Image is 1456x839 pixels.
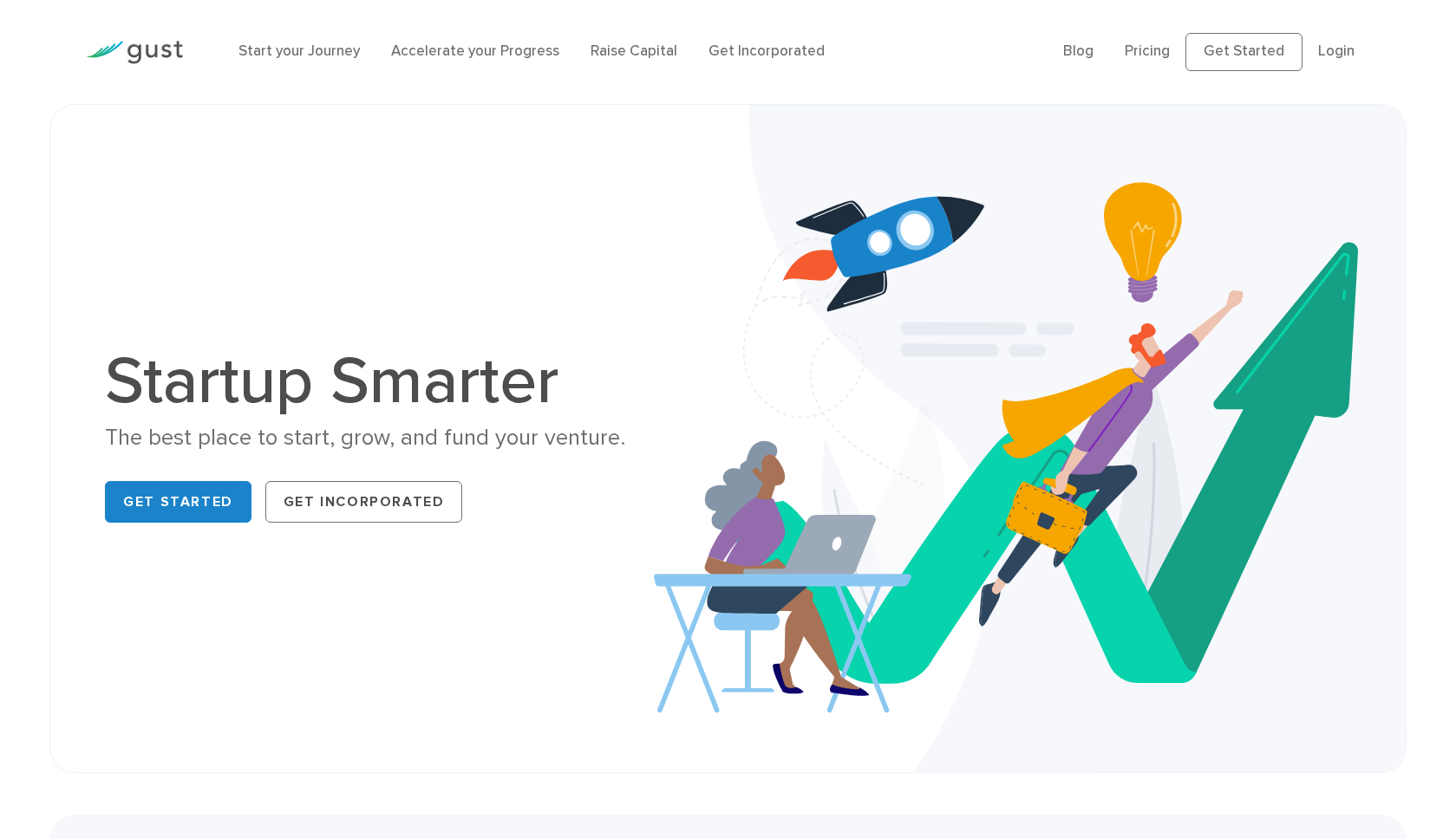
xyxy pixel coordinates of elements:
[1185,33,1303,71] a: Get Started
[105,481,251,523] a: Get Started
[105,423,703,453] div: The best place to start, grow, and fund your venture.
[391,42,559,60] a: Accelerate your Progress
[105,348,703,414] h1: Startup Smarter
[1318,42,1355,60] a: Login
[591,42,677,60] a: Raise Capital
[86,41,183,64] img: Gust Logo
[708,42,825,60] a: Get Incorporated
[238,42,360,60] a: Start your Journey
[265,481,463,523] a: Get Incorporated
[654,105,1406,772] img: Startup Smarter Hero
[1063,42,1094,60] a: Blog
[1125,42,1170,60] a: Pricing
